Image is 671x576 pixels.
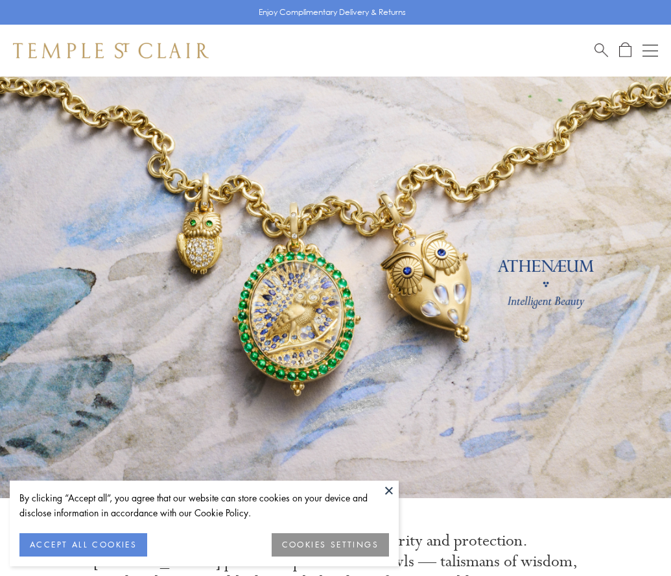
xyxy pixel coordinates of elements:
[19,533,147,557] button: ACCEPT ALL COOKIES
[642,43,658,58] button: Open navigation
[259,6,406,19] p: Enjoy Complimentary Delivery & Returns
[19,490,389,520] div: By clicking “Accept all”, you agree that our website can store cookies on your device and disclos...
[13,43,209,58] img: Temple St. Clair
[272,533,389,557] button: COOKIES SETTINGS
[594,42,608,58] a: Search
[619,42,631,58] a: Open Shopping Bag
